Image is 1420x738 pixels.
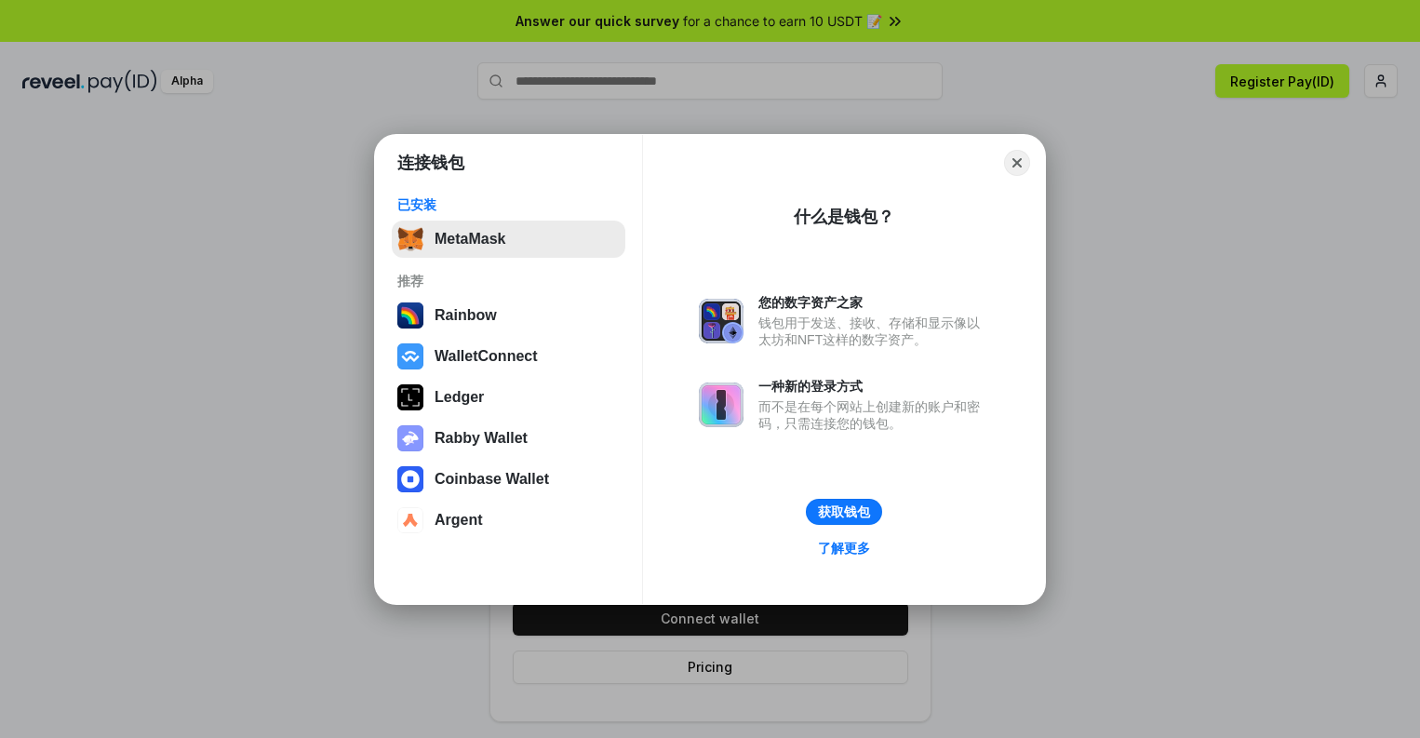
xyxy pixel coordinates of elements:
div: Rainbow [435,307,497,324]
img: svg+xml,%3Csvg%20fill%3D%22none%22%20height%3D%2233%22%20viewBox%3D%220%200%2035%2033%22%20width%... [397,226,423,252]
div: 而不是在每个网站上创建新的账户和密码，只需连接您的钱包。 [758,398,989,432]
a: 了解更多 [807,536,881,560]
img: svg+xml,%3Csvg%20width%3D%22120%22%20height%3D%22120%22%20viewBox%3D%220%200%20120%20120%22%20fil... [397,302,423,329]
button: MetaMask [392,221,625,258]
div: MetaMask [435,231,505,248]
div: 您的数字资产之家 [758,294,989,311]
img: svg+xml,%3Csvg%20xmlns%3D%22http%3A%2F%2Fwww.w3.org%2F2000%2Fsvg%22%20fill%3D%22none%22%20viewBox... [397,425,423,451]
img: svg+xml,%3Csvg%20xmlns%3D%22http%3A%2F%2Fwww.w3.org%2F2000%2Fsvg%22%20width%3D%2228%22%20height%3... [397,384,423,410]
button: Ledger [392,379,625,416]
button: Rabby Wallet [392,420,625,457]
button: Close [1004,150,1030,176]
button: Coinbase Wallet [392,461,625,498]
button: 获取钱包 [806,499,882,525]
div: 了解更多 [818,540,870,557]
div: WalletConnect [435,348,538,365]
div: 一种新的登录方式 [758,378,989,395]
div: 获取钱包 [818,503,870,520]
button: WalletConnect [392,338,625,375]
img: svg+xml,%3Csvg%20xmlns%3D%22http%3A%2F%2Fwww.w3.org%2F2000%2Fsvg%22%20fill%3D%22none%22%20viewBox... [699,382,743,427]
button: Argent [392,502,625,539]
div: 推荐 [397,273,620,289]
button: Rainbow [392,297,625,334]
div: Argent [435,512,483,529]
img: svg+xml,%3Csvg%20width%3D%2228%22%20height%3D%2228%22%20viewBox%3D%220%200%2028%2028%22%20fill%3D... [397,343,423,369]
div: 已安装 [397,196,620,213]
img: svg+xml,%3Csvg%20xmlns%3D%22http%3A%2F%2Fwww.w3.org%2F2000%2Fsvg%22%20fill%3D%22none%22%20viewBox... [699,299,743,343]
div: 什么是钱包？ [794,206,894,228]
div: Ledger [435,389,484,406]
div: 钱包用于发送、接收、存储和显示像以太坊和NFT这样的数字资产。 [758,315,989,348]
img: svg+xml,%3Csvg%20width%3D%2228%22%20height%3D%2228%22%20viewBox%3D%220%200%2028%2028%22%20fill%3D... [397,507,423,533]
img: svg+xml,%3Csvg%20width%3D%2228%22%20height%3D%2228%22%20viewBox%3D%220%200%2028%2028%22%20fill%3D... [397,466,423,492]
div: Coinbase Wallet [435,471,549,488]
h1: 连接钱包 [397,152,464,174]
div: Rabby Wallet [435,430,528,447]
